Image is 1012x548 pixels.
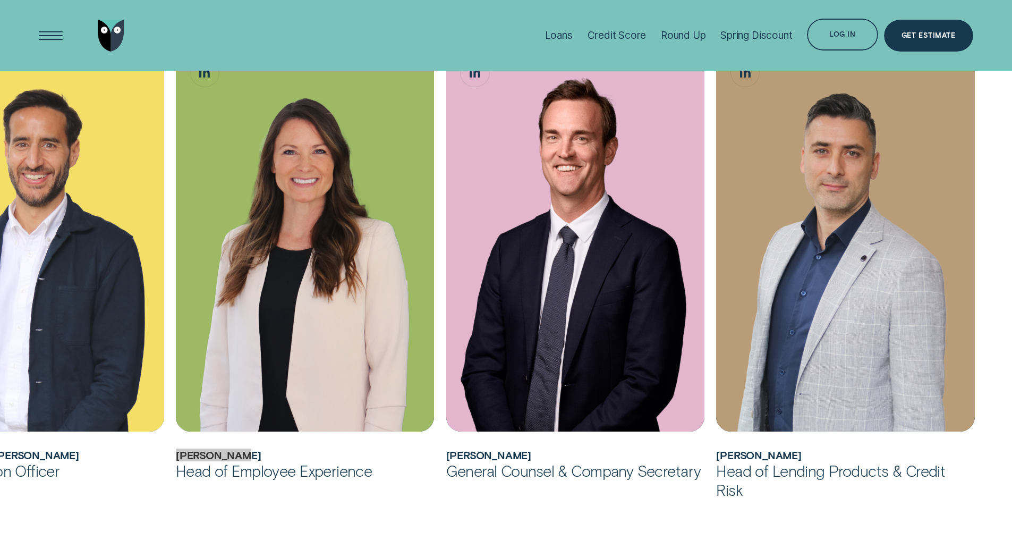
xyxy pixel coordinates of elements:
[191,58,219,87] a: Kate Renner, Head of Employee Experience LinkedIn button
[716,44,975,432] img: Alexandre Maizy
[731,58,759,87] a: Alexandre Maizy, Head of Lending Products & Credit Risk LinkedIn button
[446,44,705,432] div: David King, General Counsel & Company Secretary
[176,449,435,461] h2: Kate Renner
[176,44,435,432] div: Kate Renner, Head of Employee Experience
[716,449,975,461] h2: Alexandre Maizy
[661,29,706,41] div: Round Up
[588,29,647,41] div: Credit Score
[545,29,573,41] div: Loans
[446,461,705,480] div: General Counsel & Company Secretary
[446,44,705,432] img: David King
[461,58,489,87] a: David King, General Counsel & Company Secretary LinkedIn button
[807,19,878,50] button: Log in
[720,29,792,41] div: Spring Discount
[716,461,975,500] div: Head of Lending Products & Credit Risk
[176,44,435,432] img: Kate Renner
[35,20,67,52] button: Open Menu
[716,44,975,432] div: Alexandre Maizy, Head of Lending Products & Credit Risk
[446,449,705,461] h2: David King
[884,20,973,52] a: Get Estimate
[176,461,435,480] div: Head of Employee Experience
[98,20,124,52] img: Wisr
